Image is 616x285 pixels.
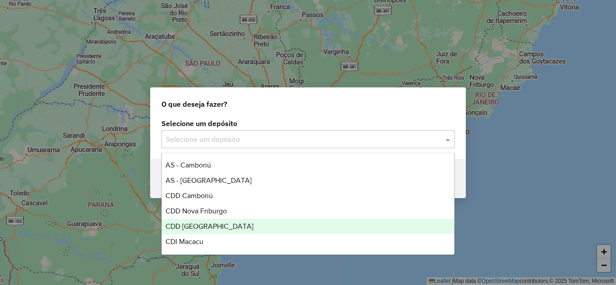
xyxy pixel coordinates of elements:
span: AS - Camboriú [165,161,211,169]
span: CDD Camboriú [165,192,213,199]
span: CDI Macacu [165,238,203,245]
span: AS - [GEOGRAPHIC_DATA] [165,176,252,184]
span: CDD Nova Friburgo [165,207,227,215]
span: O que deseja fazer? [161,99,227,109]
span: CDD [GEOGRAPHIC_DATA] [165,222,253,230]
label: Selecione um depósito [161,118,455,129]
ng-dropdown-panel: Options list [161,153,455,255]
